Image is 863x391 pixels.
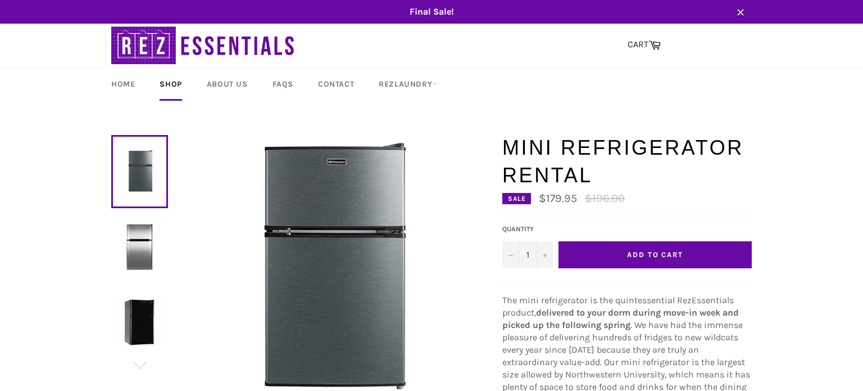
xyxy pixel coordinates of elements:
[100,68,146,101] a: Home
[307,68,365,101] a: Contact
[502,295,734,318] span: The mini refrigerator is the quintessential RezEssentials product,
[111,24,297,67] img: RezEssentials
[539,192,577,205] span: $179.95
[196,68,259,101] a: About Us
[502,307,739,330] strong: delivered to your dorm during move-in week and picked up the following spring
[117,224,162,269] img: Mini Refrigerator Rental
[148,68,193,101] a: Shop
[261,68,305,101] a: FAQs
[502,241,519,268] button: Decrease quantity
[367,68,448,101] a: RezLaundry
[558,241,752,268] button: Add to Cart
[627,250,683,259] span: Add to Cart
[502,193,531,204] div: Sale
[622,33,666,57] a: CART
[502,224,553,234] label: Quantity
[502,134,752,190] h1: Mini Refrigerator Rental
[100,6,763,18] span: Final Sale!
[117,299,162,345] img: Mini Refrigerator Rental
[536,241,553,268] button: Increase quantity
[585,192,625,205] s: $196.00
